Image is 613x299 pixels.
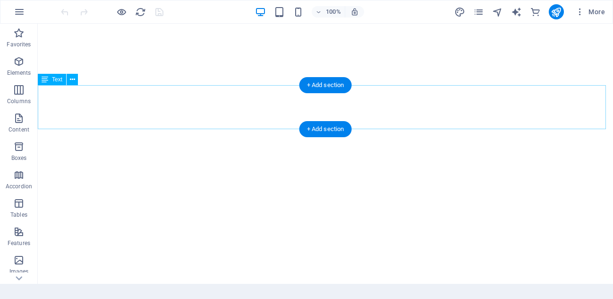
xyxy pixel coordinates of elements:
[11,154,27,162] p: Boxes
[8,239,30,247] p: Features
[350,8,359,16] i: On resize automatically adjust zoom level to fit chosen device.
[549,4,564,19] button: publish
[10,211,27,219] p: Tables
[116,6,127,18] button: Click here to leave preview mode and continue editing
[551,7,562,18] i: Publish
[571,4,609,19] button: More
[6,183,32,190] p: Accordion
[135,7,146,18] i: Reload page
[473,6,485,18] button: pages
[454,7,465,18] i: Design (Ctrl+Alt+Y)
[7,69,31,77] p: Elements
[299,121,352,137] div: + Add section
[312,6,345,18] button: 100%
[326,6,341,18] h6: 100%
[530,7,541,18] i: Commerce
[511,7,522,18] i: AI Writer
[454,6,466,18] button: design
[135,6,146,18] button: reload
[492,7,503,18] i: Navigator
[511,6,522,18] button: text_generator
[575,7,605,17] span: More
[52,77,62,82] span: Text
[9,268,29,275] p: Images
[473,7,484,18] i: Pages (Ctrl+Alt+S)
[530,6,541,18] button: commerce
[9,126,29,133] p: Content
[492,6,503,18] button: navigator
[299,77,352,93] div: + Add section
[7,97,31,105] p: Columns
[7,41,31,48] p: Favorites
